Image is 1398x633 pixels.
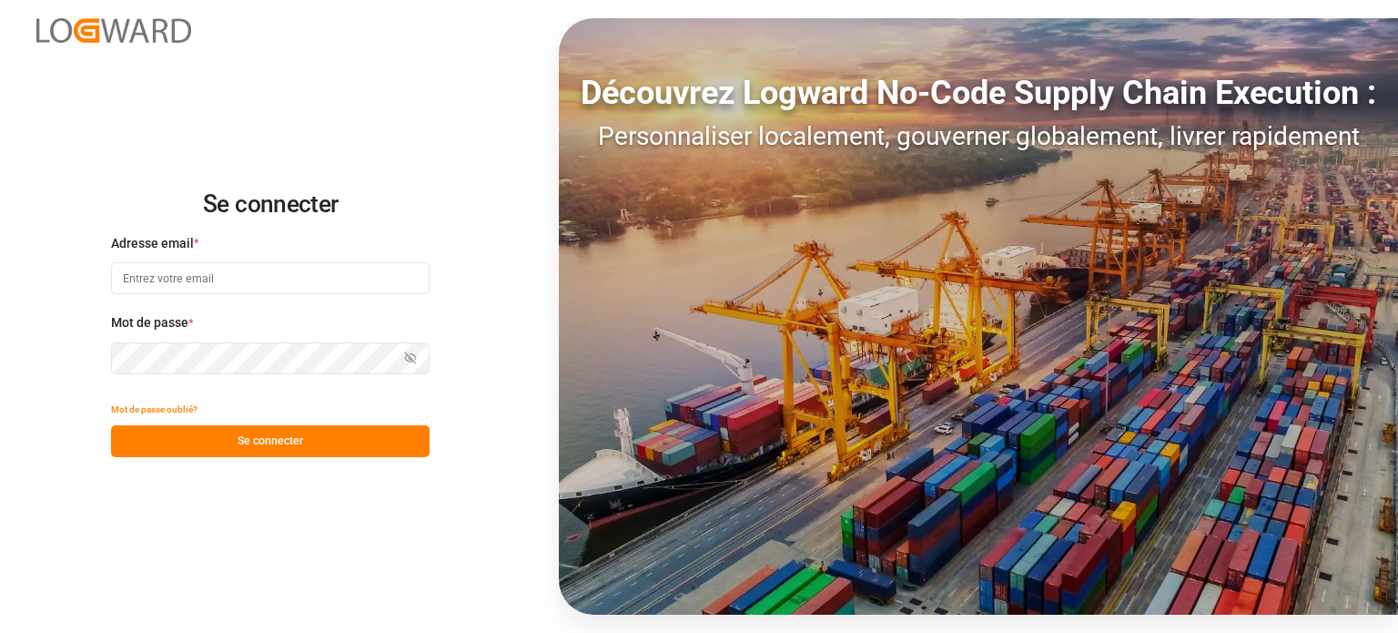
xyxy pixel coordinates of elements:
[36,18,191,43] img: Logward_new_orange.png
[598,121,1360,151] font: Personnaliser localement, gouverner globalement, livrer rapidement
[111,315,188,330] font: Mot de passe
[111,393,198,425] button: Mot de passe oublié?
[111,262,430,294] input: Entrez votre email
[111,236,194,250] font: Adresse email
[203,190,338,218] font: Se connecter
[111,425,430,457] button: Se connecter
[111,404,198,414] font: Mot de passe oublié?
[238,434,303,447] font: Se connecter
[581,74,1376,112] font: Découvrez Logward No-Code Supply Chain Execution :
